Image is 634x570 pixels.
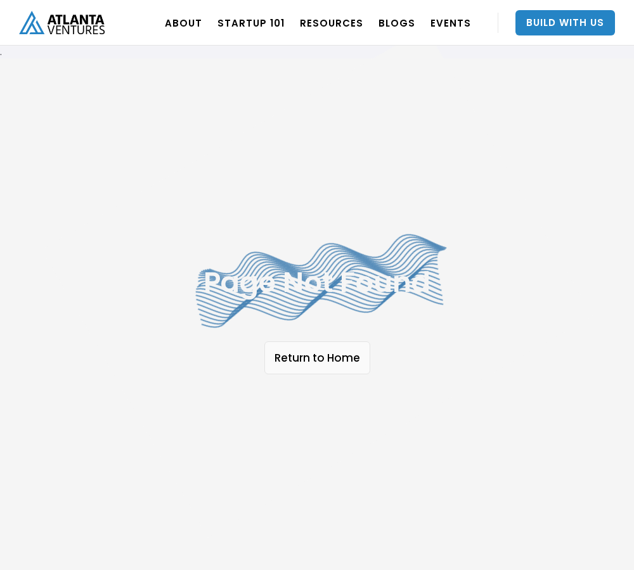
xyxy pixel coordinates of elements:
a: BLOGS [378,5,415,41]
h1: Page Not Found [95,267,539,298]
a: Build With Us [515,10,615,35]
a: EVENTS [430,5,471,41]
a: RESOURCES [300,5,363,41]
a: ABOUT [165,5,202,41]
a: Return to Home [264,341,370,374]
a: Startup 101 [217,5,285,41]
